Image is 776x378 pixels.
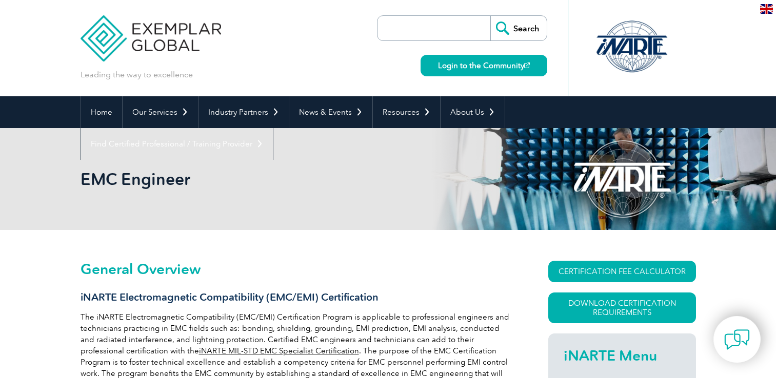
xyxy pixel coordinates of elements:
[81,261,511,277] h2: General Overview
[81,96,122,128] a: Home
[123,96,198,128] a: Our Services
[373,96,440,128] a: Resources
[524,62,530,68] img: open_square.png
[760,4,773,14] img: en
[548,292,696,323] a: Download Certification Requirements
[724,327,750,352] img: contact-chat.png
[198,96,289,128] a: Industry Partners
[490,16,547,40] input: Search
[441,96,505,128] a: About Us
[289,96,372,128] a: News & Events
[81,128,273,160] a: Find Certified Professional / Training Provider
[199,346,359,355] a: iNARTE MIL-STD EMC Specialist Certification
[548,261,696,282] a: CERTIFICATION FEE CALCULATOR
[421,55,547,76] a: Login to the Community
[81,291,511,304] h3: iNARTE Electromagnetic Compatibility (EMC/EMI) Certification
[564,347,681,364] h2: iNARTE Menu
[81,69,193,80] p: Leading the way to excellence
[81,169,474,189] h1: EMC Engineer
